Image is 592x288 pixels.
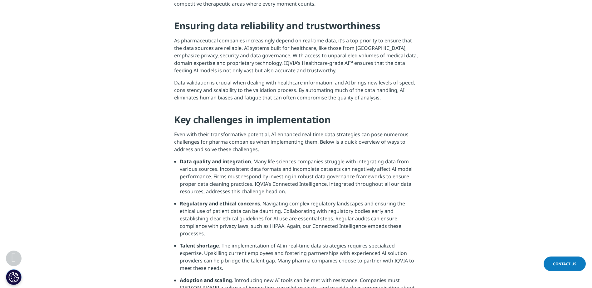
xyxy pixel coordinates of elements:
[174,79,418,106] p: Data validation is crucial when dealing with healthcare information, and AI brings new levels of ...
[180,242,418,276] li: . The implementation of AI in real-time data strategies requires specialized expertise. Upskillin...
[180,158,251,165] strong: Data quality and integration
[180,242,219,249] strong: Talent shortage
[174,20,418,37] h4: Ensuring data reliability and trustworthiness
[180,200,418,242] li: . Navigating complex regulatory landscapes and ensuring the ethical use of patient data can be da...
[180,200,260,207] strong: Regulatory and ethical concerns
[553,261,576,266] span: Contact Us
[544,257,586,271] a: Contact Us
[180,277,232,284] strong: Adoption and scaling
[174,131,418,158] p: Even with their transformative potential, AI-enhanced real-time data strategies can pose numerous...
[174,113,418,131] h4: Key challenges in implementation
[6,269,22,285] button: Cookie Settings
[174,37,418,79] p: As pharmaceutical companies increasingly depend on real-time data, it’s a top priority to ensure ...
[180,158,418,200] li: . Many life sciences companies struggle with integrating data from various sources. Inconsistent ...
